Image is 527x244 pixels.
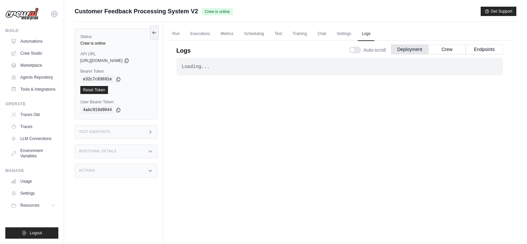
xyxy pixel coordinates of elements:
[364,47,386,53] span: Auto-scroll
[80,69,152,74] label: Bearer Token
[217,27,238,41] a: Metrics
[202,8,232,15] span: Crew is online
[176,46,191,55] p: Logs
[79,169,95,173] h3: Actions
[8,133,58,144] a: LLM Connections
[271,27,286,41] a: Test
[8,145,58,161] a: Environment Variables
[80,41,152,46] div: Crew is online
[8,109,58,120] a: Traces Old
[75,7,198,16] span: Customer Feedback Processing System V2
[80,99,152,105] label: User Bearer Token
[5,8,39,20] img: Logo
[5,227,58,239] button: Logout
[289,27,311,41] a: Training
[481,7,516,16] button: Get Support
[5,101,58,107] div: Operate
[80,86,108,94] a: Reset Token
[358,27,374,41] a: Logs
[168,27,184,41] a: Run
[80,58,123,63] span: [URL][DOMAIN_NAME]
[79,149,116,153] h3: Additional Details
[186,27,214,41] a: Executions
[5,28,58,33] div: Build
[79,130,110,134] h3: Test Endpoints
[8,36,58,47] a: Automations
[8,48,58,59] a: Crew Studio
[20,203,39,208] span: Resources
[80,75,114,83] code: e32c7c03691e
[8,200,58,211] button: Resources
[333,27,355,41] a: Settings
[391,44,428,54] button: Deployment
[428,44,466,54] button: Crew
[80,51,152,57] label: API URL
[8,176,58,187] a: Usage
[314,27,330,41] a: Chat
[8,72,58,83] a: Agents Repository
[80,106,114,114] code: 4abc919d9044
[8,60,58,71] a: Marketplace
[466,44,503,54] button: Endpoints
[30,230,42,236] span: Logout
[8,188,58,199] a: Settings
[8,121,58,132] a: Traces
[5,168,58,173] div: Manage
[80,34,152,39] label: Status
[182,63,498,70] div: Loading...
[8,84,58,95] a: Tools & Integrations
[240,27,268,41] a: Scheduling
